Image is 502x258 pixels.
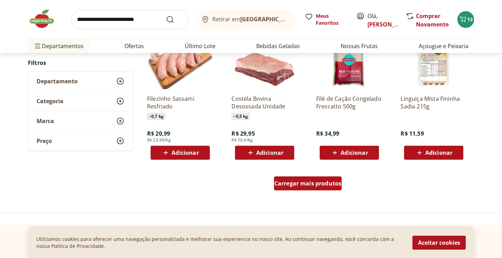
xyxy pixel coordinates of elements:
[231,130,254,137] span: R$ 29,95
[172,150,199,155] span: Adicionar
[212,16,289,22] span: Retirar em
[305,13,348,26] a: Meus Favoritos
[401,95,467,110] a: Linguiça Mista Fininha Sadia 215g
[341,150,368,155] span: Adicionar
[316,95,382,110] a: Filé de Cação Congelado Frescatto 500g
[147,95,213,110] a: Filezinho Sassami Resfriado
[231,137,253,143] span: R$ 59,9/Kg
[316,13,348,26] span: Meus Favoritos
[316,130,339,137] span: R$ 34,99
[71,10,188,29] input: search
[28,8,63,29] img: Hortifruti
[28,56,133,70] h2: Filtros
[425,150,452,155] span: Adicionar
[231,113,250,120] span: ~ 0,5 kg
[28,131,133,151] button: Preço
[274,176,342,193] a: Carregar mais produtos
[28,111,133,131] button: Marca
[235,146,294,160] button: Adicionar
[147,23,213,89] img: Filezinho Sassami Resfriado
[316,23,382,89] img: Filé de Cação Congelado Frescatto 500g
[367,21,413,28] a: [PERSON_NAME]
[185,42,215,50] a: Último Lote
[33,38,42,54] button: Menu
[147,137,171,143] span: R$ 29,99/Kg
[28,71,133,91] button: Departamento
[37,78,78,85] span: Departamento
[151,146,210,160] button: Adicionar
[320,146,379,160] button: Adicionar
[467,16,473,23] span: 13
[36,236,404,250] p: Utilizamos cookies para oferecer uma navegação personalizada e melhorar sua experiencia no nosso ...
[166,15,183,24] button: Submit Search
[33,38,84,54] span: Departamentos
[404,146,463,160] button: Adicionar
[231,23,298,89] img: Costela Bovina Desossada Unidade
[256,42,300,50] a: Bebidas Geladas
[416,12,449,28] a: Comprar Novamente
[231,95,298,110] a: Costela Bovina Desossada Unidade
[419,42,469,50] a: Açougue e Peixaria
[457,11,474,28] button: Carrinho
[147,130,170,137] span: R$ 20,99
[197,10,296,29] button: Retirar em[GEOGRAPHIC_DATA]/[GEOGRAPHIC_DATA]
[124,42,144,50] a: Ofertas
[256,150,283,155] span: Adicionar
[37,137,52,144] span: Preço
[401,130,424,137] span: R$ 11,59
[37,98,63,105] span: Categoria
[401,23,467,89] img: Linguiça Mista Fininha Sadia 215g
[240,15,358,23] b: [GEOGRAPHIC_DATA]/[GEOGRAPHIC_DATA]
[412,236,466,250] button: Aceitar cookies
[37,117,54,124] span: Marca
[28,91,133,111] button: Categoria
[274,181,342,186] span: Carregar mais produtos
[341,42,378,50] a: Nossas Frutas
[147,113,165,120] span: ~ 0,7 kg
[367,12,398,29] span: Olá,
